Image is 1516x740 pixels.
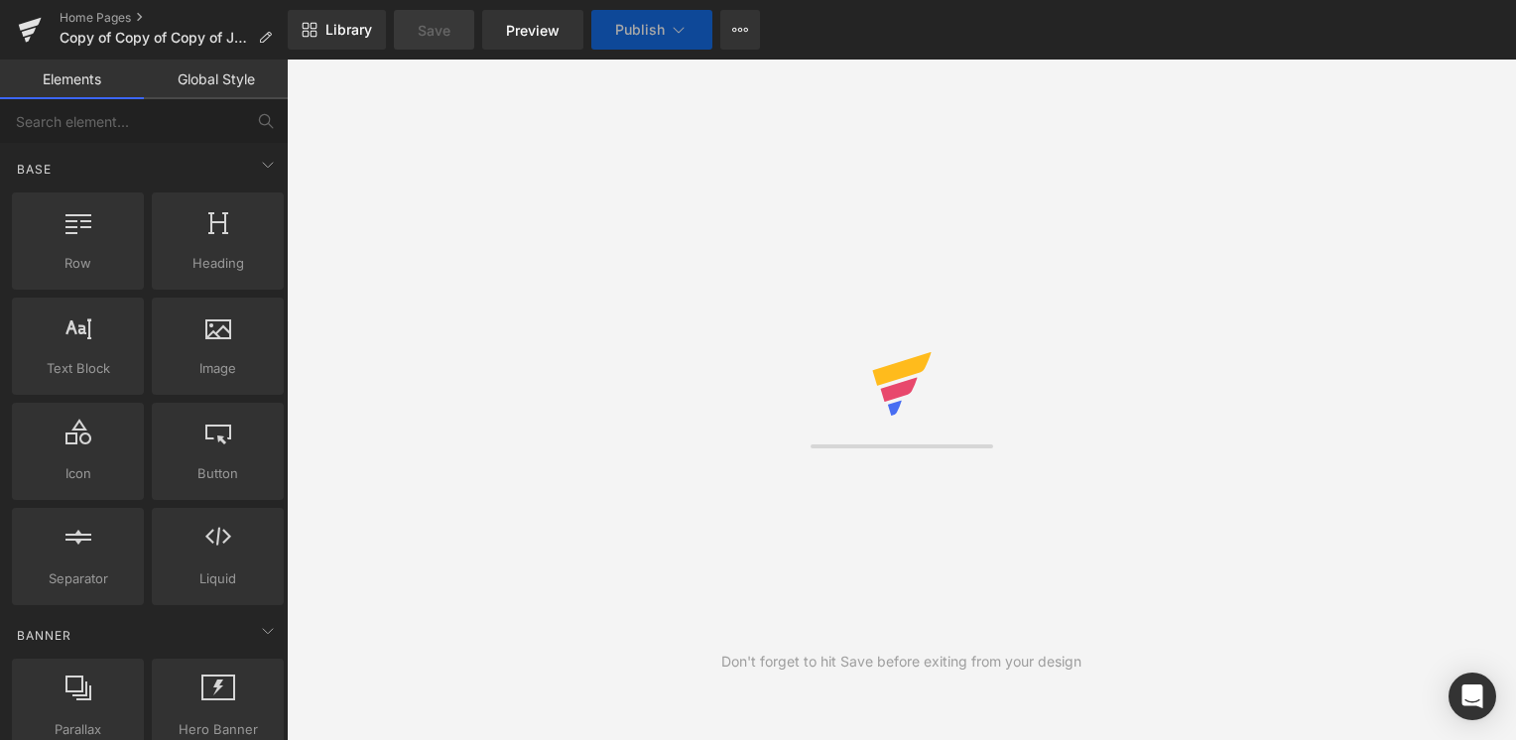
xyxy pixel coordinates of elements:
span: Row [18,253,138,274]
a: Home Pages [60,10,288,26]
button: More [720,10,760,50]
a: Preview [482,10,583,50]
span: Heading [158,253,278,274]
span: Base [15,160,54,179]
span: Save [418,20,450,41]
span: Liquid [158,568,278,589]
span: Hero Banner [158,719,278,740]
span: Library [325,21,372,39]
span: Image [158,358,278,379]
div: Open Intercom Messenger [1449,673,1496,720]
div: Don't forget to hit Save before exiting from your design [721,651,1081,673]
span: Icon [18,463,138,484]
span: Parallax [18,719,138,740]
span: Preview [506,20,560,41]
span: Text Block [18,358,138,379]
span: Banner [15,626,73,645]
span: Separator [18,568,138,589]
a: New Library [288,10,386,50]
span: Publish [615,22,665,38]
span: Button [158,463,278,484]
a: Global Style [144,60,288,99]
span: Copy of Copy of Copy of July Homepage [60,30,250,46]
button: Publish [591,10,712,50]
